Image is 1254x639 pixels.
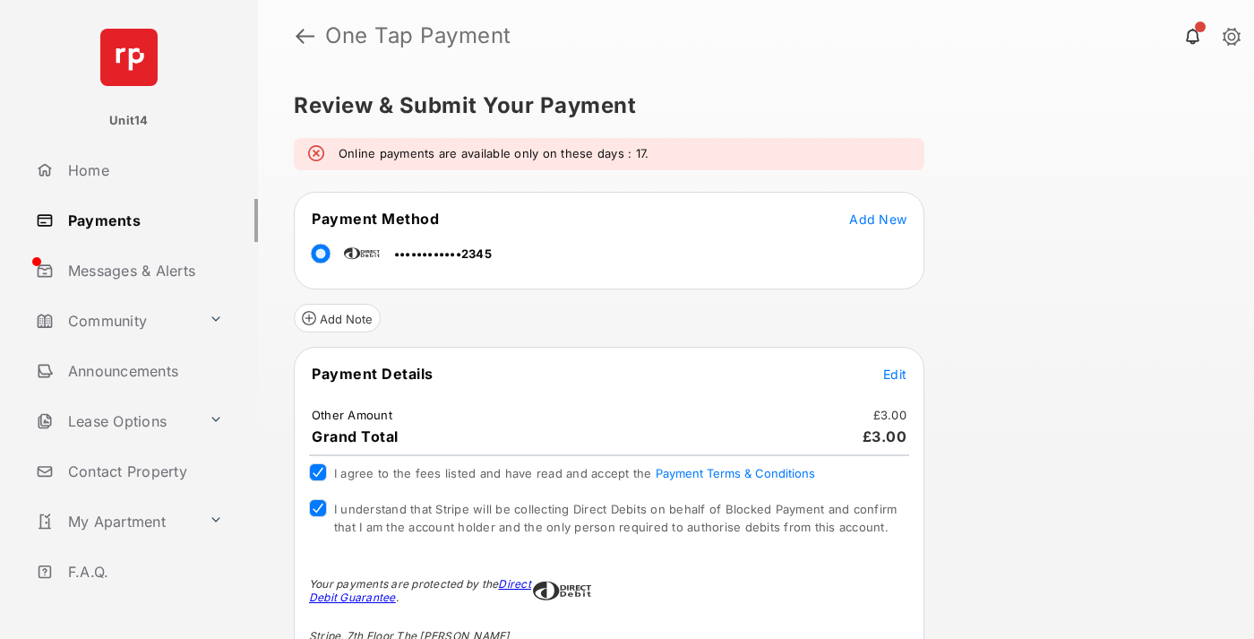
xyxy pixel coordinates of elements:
[29,149,258,192] a: Home
[29,299,202,342] a: Community
[294,95,1204,117] h5: Review & Submit Your Payment
[29,400,202,443] a: Lease Options
[334,502,897,534] span: I understand that Stripe will be collecting Direct Debits on behalf of Blocked Payment and confir...
[883,365,906,383] button: Edit
[29,450,258,493] a: Contact Property
[29,249,258,292] a: Messages & Alerts
[334,466,815,480] span: I agree to the fees listed and have read and accept the
[849,212,906,227] span: Add New
[294,304,381,332] button: Add Note
[100,29,158,86] img: svg+xml;base64,PHN2ZyB4bWxucz0iaHR0cDovL3d3dy53My5vcmcvMjAwMC9zdmciIHdpZHRoPSI2NCIgaGVpZ2h0PSI2NC...
[312,365,434,383] span: Payment Details
[849,210,906,228] button: Add New
[309,577,531,604] a: Direct Debit Guarantee
[312,427,399,445] span: Grand Total
[311,407,393,423] td: Other Amount
[109,112,149,130] p: Unit14
[312,210,439,228] span: Payment Method
[656,466,815,480] button: I agree to the fees listed and have read and accept the
[29,199,258,242] a: Payments
[872,407,907,423] td: £3.00
[29,500,202,543] a: My Apartment
[883,367,906,382] span: Edit
[325,25,511,47] strong: One Tap Payment
[394,246,492,261] span: ••••••••••••2345
[29,350,258,393] a: Announcements
[29,550,258,593] a: F.A.Q.
[863,427,907,445] span: £3.00
[309,577,533,604] div: Your payments are protected by the .
[339,145,648,163] em: Online payments are available only on these days : 17.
